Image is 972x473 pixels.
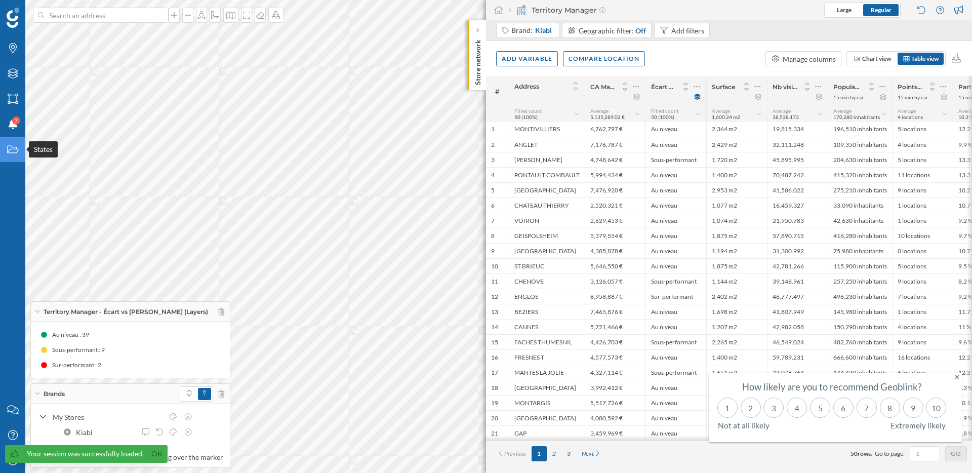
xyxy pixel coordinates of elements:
[491,338,498,346] div: 15
[645,198,706,213] div: Au niveau
[509,243,585,258] div: [GEOGRAPHIC_DATA]
[767,273,828,289] div: 39,148.961
[645,304,706,319] div: Au niveau
[645,273,706,289] div: Sous-performant
[828,122,892,137] div: 196,510 inhabitants
[585,167,645,182] div: 5,994,434 €
[645,258,706,273] div: Au niveau
[706,425,767,441] div: 1,504 m2
[585,122,645,137] div: 6,762,797 €
[491,384,498,392] div: 18
[509,5,605,15] div: Territory Manager
[712,108,730,114] span: Average
[862,55,891,62] span: Chart view
[880,398,900,418] div: 8
[29,141,58,157] div: States
[491,125,495,133] div: 1
[585,243,645,258] div: 4,385,878 €
[871,450,872,457] span: .
[645,395,706,410] div: Au niveau
[509,167,585,182] div: PONTAULT COMBAULT
[892,167,953,182] div: 11 locations
[871,6,892,14] span: Regular
[645,365,706,380] div: Sous-performant
[509,365,585,380] div: MANTES LA JOLIE
[767,167,828,182] div: 70,487.242
[706,349,767,365] div: 1,400 m2
[828,258,892,273] div: 115,900 inhabitants
[585,395,645,410] div: 5,517,726 €
[645,425,706,441] div: Au niveau
[828,273,892,289] div: 257,250 inhabitants
[15,115,18,126] span: 7
[712,83,735,91] span: Surface
[913,449,937,459] input: 1
[892,273,953,289] div: 9 locations
[892,198,953,213] div: 1 locations
[767,152,828,167] div: 45,895.995
[892,243,953,258] div: 0 locations
[892,289,953,304] div: 7 locations
[509,273,585,289] div: CHENOVE
[585,258,645,273] div: 5,646,550 €
[585,273,645,289] div: 3,126,057 €
[491,369,498,377] div: 17
[706,289,767,304] div: 2,402 m2
[767,243,828,258] div: 31,300.992
[833,398,854,418] div: 6
[892,319,953,334] div: 4 locations
[491,262,498,270] div: 10
[706,213,767,228] div: 1,074 m2
[767,365,828,380] div: 23,078.764
[491,278,498,286] div: 11
[767,319,828,334] div: 42,982.058
[828,167,892,182] div: 415,320 inhabitants
[509,304,585,319] div: BEZIERS
[585,380,645,395] div: 3,992,412 €
[585,182,645,198] div: 7,476,920 €
[491,414,498,422] div: 20
[767,304,828,319] div: 41,807.949
[706,365,767,380] div: 1,651 m2
[509,289,585,304] div: ENGLOS
[651,108,679,114] span: Filled count
[810,398,830,418] div: 5
[585,365,645,380] div: 4,327,114 €
[491,141,495,149] div: 2
[535,25,552,35] span: Kiabi
[828,213,892,228] div: 42,630 inhabitants
[828,334,892,349] div: 482,760 inhabitants
[706,258,767,273] div: 1,875 m2
[892,137,953,152] div: 4 locations
[783,54,836,64] div: Manage columns
[828,349,892,365] div: 666,600 inhabitants
[645,349,706,365] div: Au niveau
[509,122,585,137] div: MONTIVILLIERS
[585,425,645,441] div: 3,459,969 €
[645,228,706,243] div: Au niveau
[509,182,585,198] div: [GEOGRAPHIC_DATA]
[892,182,953,198] div: 9 locations
[767,228,828,243] div: 57,890.715
[509,198,585,213] div: CHATEAU THIERRY
[509,213,585,228] div: VOIRON
[509,380,585,395] div: [GEOGRAPHIC_DATA]
[645,243,706,258] div: Au niveau
[645,152,706,167] div: Sous-performant
[828,137,892,152] div: 109,350 inhabitants
[645,410,706,425] div: Au niveau
[509,319,585,334] div: CANNES
[706,410,767,425] div: 1,313 m2
[491,247,495,255] div: 9
[509,334,585,349] div: FACHES THUMESNIL
[828,289,892,304] div: 496,230 inhabitants
[828,228,892,243] div: 416,280 inhabitants
[509,349,585,365] div: FRESNES T
[585,289,645,304] div: 8,958,887 €
[44,307,208,317] span: Territory Manager - Écart vs [PERSON_NAME] (Layers)
[585,319,645,334] div: 5,721,466 €
[645,122,706,137] div: Au niveau
[585,228,645,243] div: 5,379,554 €
[509,395,585,410] div: MONTARGIS
[491,232,495,240] div: 8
